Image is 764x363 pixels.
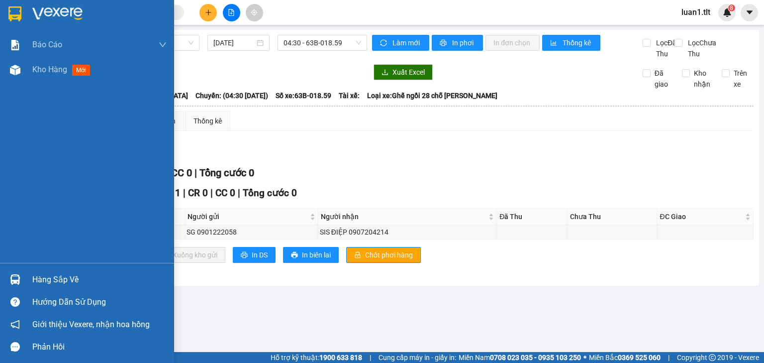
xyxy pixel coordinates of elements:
span: | [668,352,669,363]
span: Lọc Đã Thu [652,37,678,59]
img: icon-new-feature [723,8,732,17]
span: Giới thiệu Vexere, nhận hoa hồng [32,318,150,331]
span: copyright [709,354,716,361]
span: printer [241,251,248,259]
span: Trên xe [730,68,754,90]
span: question-circle [10,297,20,307]
span: ⚪️ [583,356,586,360]
strong: 1900 633 818 [319,354,362,362]
span: CR 0 [188,187,208,199]
img: solution-icon [10,40,20,50]
span: | [238,187,240,199]
span: printer [440,39,448,47]
span: Người nhận [321,211,486,222]
span: Người gửi [188,211,307,222]
span: SL 1 [162,187,181,199]
button: lockChốt phơi hàng [346,247,421,263]
span: Đã giao [651,68,675,90]
button: aim [246,4,263,21]
span: mới [72,65,90,76]
span: | [194,167,197,179]
span: 04:30 - 63B-018.59 [284,35,362,50]
button: caret-down [741,4,758,21]
span: | [183,187,186,199]
span: file-add [228,9,235,16]
input: 14/09/2025 [213,37,254,48]
span: down [159,41,167,49]
span: aim [251,9,258,16]
span: notification [10,320,20,329]
strong: 0708 023 035 - 0935 103 250 [490,354,581,362]
span: Tài xế: [339,90,360,101]
span: Chuyến: (04:30 [DATE]) [195,90,268,101]
th: Chưa Thu [568,209,658,225]
img: logo-vxr [8,6,21,21]
th: Đã Thu [497,209,567,225]
div: Thống kê [193,116,222,126]
span: In biên lai [302,249,331,260]
span: Xuất Excel [392,67,425,78]
span: Cung cấp máy in - giấy in: [379,352,456,363]
span: download [382,69,388,77]
button: downloadXuất Excel [374,64,433,80]
img: warehouse-icon [10,65,20,75]
div: Hàng sắp về [32,272,167,287]
button: printerIn phơi [432,35,483,51]
div: Hướng dẫn sử dụng [32,295,167,310]
span: In DS [252,249,268,260]
span: Miền Nam [459,352,581,363]
strong: 0369 525 060 [618,354,661,362]
span: printer [291,251,298,259]
span: plus [205,9,212,16]
button: syncLàm mới [372,35,429,51]
span: Kho hàng [32,65,67,74]
span: Báo cáo [32,38,62,51]
span: Chốt phơi hàng [365,249,413,260]
span: message [10,342,20,352]
sup: 8 [728,4,735,11]
span: In phơi [452,37,475,48]
span: | [210,187,213,199]
span: Làm mới [392,37,421,48]
span: 8 [730,4,733,11]
span: Kho nhận [690,68,714,90]
span: CC 0 [215,187,235,199]
span: Tổng cước 0 [199,167,254,179]
span: Tổng cước 0 [243,187,297,199]
span: CC 0 [171,167,192,179]
span: ĐC Giao [660,211,743,222]
span: Thống kê [563,37,592,48]
span: luan1.tlt [673,6,718,18]
span: sync [380,39,388,47]
span: Loại xe: Ghế ngồi 28 chỗ [PERSON_NAME] [367,90,497,101]
span: Hỗ trợ kỹ thuật: [271,352,362,363]
span: | [370,352,371,363]
span: caret-down [745,8,754,17]
button: plus [199,4,217,21]
span: Lọc Chưa Thu [684,37,722,59]
button: file-add [223,4,240,21]
span: Số xe: 63B-018.59 [276,90,331,101]
span: bar-chart [550,39,559,47]
div: SIS ĐIỆP 0907204214 [320,227,495,238]
button: printerIn biên lai [283,247,339,263]
button: bar-chartThống kê [542,35,600,51]
img: warehouse-icon [10,274,20,285]
button: In đơn chọn [485,35,540,51]
span: lock [354,251,361,259]
span: Miền Bắc [589,352,661,363]
button: printerIn DS [233,247,276,263]
button: downloadXuống kho gửi [154,247,225,263]
div: SG 0901222058 [187,227,316,238]
div: Phản hồi [32,340,167,355]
